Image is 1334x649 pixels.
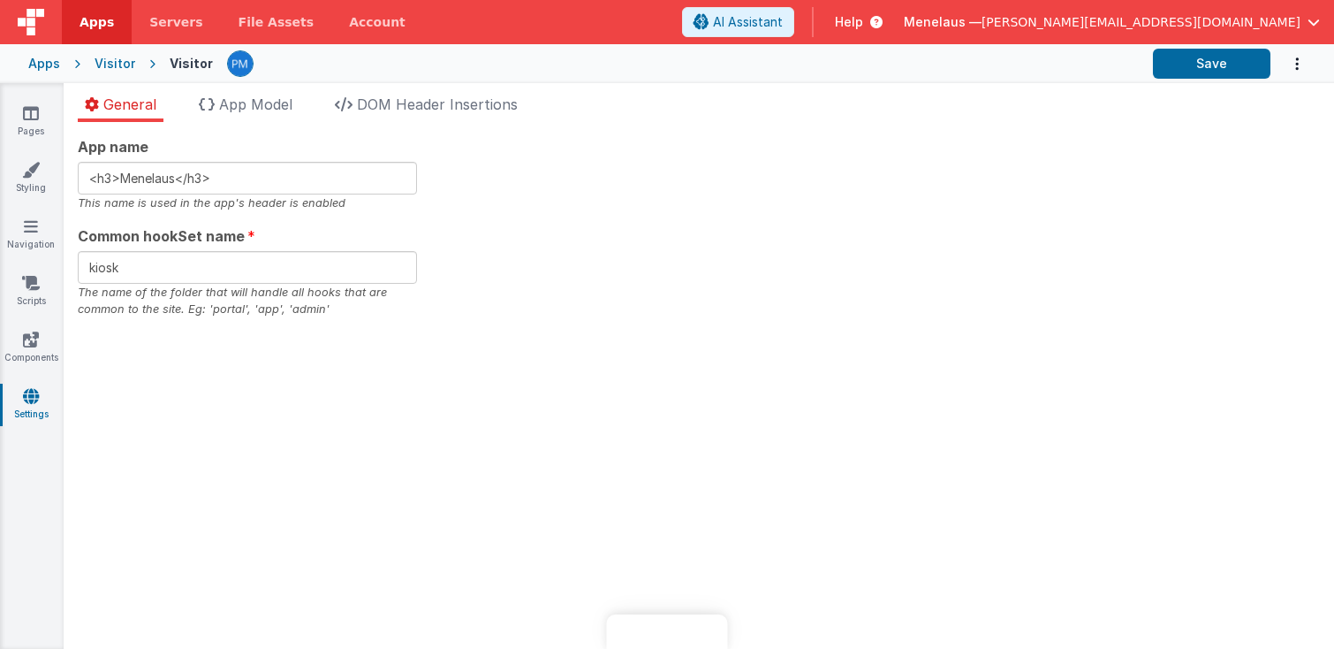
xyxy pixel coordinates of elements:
button: Menelaus — [PERSON_NAME][EMAIL_ADDRESS][DOMAIN_NAME] [904,13,1320,31]
span: Common hookSet name [78,225,245,247]
img: a12ed5ba5769bda9d2665f51d2850528 [228,51,253,76]
div: Apps [28,55,60,73]
div: Visitor [170,55,213,73]
span: Menelaus — [904,13,982,31]
span: App Model [219,95,292,113]
div: The name of the folder that will handle all hooks that are common to the site. Eg: 'portal', 'app... [78,284,417,317]
button: Options [1270,46,1306,82]
span: General [103,95,156,113]
span: File Assets [239,13,315,31]
div: This name is used in the app's header is enabled [78,195,417,211]
button: Save [1153,49,1270,79]
span: Help [835,13,863,31]
button: AI Assistant [682,7,794,37]
span: [PERSON_NAME][EMAIL_ADDRESS][DOMAIN_NAME] [982,13,1300,31]
span: Servers [149,13,202,31]
span: Apps [80,13,114,31]
span: DOM Header Insertions [357,95,518,113]
span: AI Assistant [713,13,783,31]
div: Visitor [95,55,135,73]
span: App name [78,136,148,157]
